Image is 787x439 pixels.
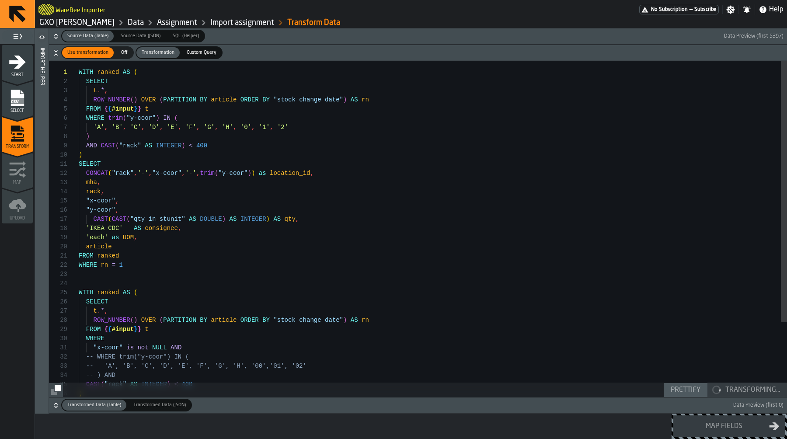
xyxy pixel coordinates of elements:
[204,124,215,131] span: 'G'
[136,47,180,58] div: thumb
[49,307,67,316] div: 27
[123,234,134,241] span: UOM
[104,124,108,131] span: ,
[86,298,108,305] span: SELECT
[277,124,288,131] span: '2'
[673,415,785,437] button: button-Map fields
[86,115,104,122] span: WHERE
[262,96,270,103] span: BY
[126,344,134,351] span: is
[200,216,222,223] span: DOUBLE
[49,28,787,44] button: button-
[651,7,688,13] span: No Subscription
[273,317,343,324] span: "stock change date"
[97,87,101,94] span: .
[79,151,82,158] span: )
[49,288,67,297] div: 25
[49,352,67,362] div: 32
[196,124,200,131] span: ,
[130,381,138,388] span: AS
[270,124,273,131] span: ,
[86,197,115,204] span: "x-coor"
[185,124,196,131] span: 'F'
[210,18,274,28] a: link-to-/wh/i/baca6aa3-d1fc-43c0-a604-2a1c9d5db74d/import/assignment/
[115,142,119,149] span: (
[755,4,787,15] label: button-toggle-Help
[123,124,126,131] span: ,
[36,30,48,46] label: button-toggle-Open
[769,4,784,15] span: Help
[108,326,111,333] span: {
[240,124,251,131] span: '0'
[49,371,67,380] div: 34
[62,47,114,58] div: thumb
[49,141,67,150] div: 9
[119,142,141,149] span: "rack"
[163,96,196,103] span: PARTITION
[49,224,67,233] div: 18
[86,170,108,177] span: CONCAT
[49,169,67,178] div: 12
[86,362,270,369] span: -- 'A', 'B', 'C', 'D', 'E', 'F', 'G', 'H', '00',
[94,96,130,103] span: ROW_NUMBER
[128,400,191,411] div: thumb
[141,124,145,131] span: ,
[104,326,108,333] span: {
[251,170,255,177] span: )
[38,2,54,17] a: logo-header
[134,234,137,241] span: ,
[160,124,163,131] span: ,
[94,344,123,351] span: "x-coor"
[112,105,134,112] span: #input
[62,31,114,42] div: thumb
[149,124,160,131] span: 'D'
[112,124,123,131] span: 'B'
[739,5,755,14] label: button-toggle-Notifications
[49,215,67,224] div: 17
[130,401,189,409] span: Transformed Data (JSON)
[137,326,141,333] span: }
[97,252,119,259] span: ranked
[115,206,119,213] span: ,
[259,170,266,177] span: as
[362,317,369,324] span: rn
[171,344,181,351] span: AND
[49,261,67,270] div: 22
[126,115,156,122] span: "y-coor"
[64,32,112,40] span: Source Data (Table)
[49,68,67,77] div: 1
[2,73,33,77] span: Start
[86,225,123,232] span: 'IKEA CDC'
[104,87,108,94] span: ,
[2,108,33,113] span: Select
[141,96,156,103] span: OVER
[134,170,137,177] span: ,
[86,372,115,379] span: -- ) AND
[189,216,196,223] span: AS
[664,383,707,397] button: button-Prettify
[127,399,192,411] label: button-switch-multi-Transformed Data (JSON)
[138,49,178,56] span: Transformation
[296,216,299,223] span: ,
[185,170,196,177] span: '-'
[104,105,108,112] span: {
[56,5,105,14] h2: Sub Title
[128,18,144,28] a: link-to-/wh/i/baca6aa3-d1fc-43c0-a604-2a1c9d5db74d/data
[49,123,67,132] div: 7
[49,343,67,352] div: 31
[189,142,192,149] span: <
[101,261,108,268] span: rn
[130,96,134,103] span: (
[49,105,67,114] div: 5
[262,317,270,324] span: BY
[343,96,347,103] span: )
[123,115,126,122] span: (
[49,95,67,105] div: 4
[181,170,185,177] span: ,
[181,142,185,149] span: )
[149,170,152,177] span: ,
[285,216,296,223] span: qty
[79,289,94,296] span: WITH
[86,234,108,241] span: 'each'
[240,317,259,324] span: ORDER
